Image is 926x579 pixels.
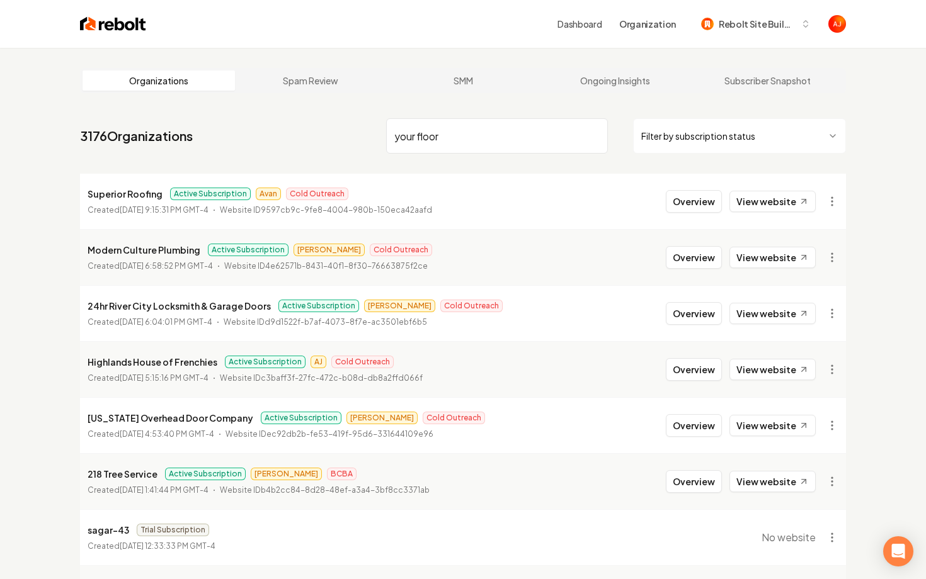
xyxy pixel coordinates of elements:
a: Subscriber Snapshot [691,70,843,91]
button: Overview [666,470,722,493]
p: Created [88,204,209,216]
span: [PERSON_NAME] [294,244,365,256]
a: Spam Review [235,70,387,91]
p: Website ID 9597cb9c-9fe8-4004-980b-150eca42aafd [220,204,432,216]
p: 24hr River City Locksmith & Garage Doors [88,298,271,313]
span: Active Subscription [208,244,289,256]
span: BCBA [327,468,357,480]
span: Cold Outreach [370,244,432,256]
input: Search by name or ID [386,118,608,154]
span: Cold Outreach [331,356,394,368]
p: 218 Tree Service [88,466,157,481]
div: Open Intercom Messenger [883,536,913,566]
p: Created [88,540,215,553]
a: SMM [387,70,539,91]
a: Organizations [83,70,235,91]
img: Rebolt Site Builder [701,18,714,30]
span: Active Subscription [261,412,341,424]
span: Avan [256,188,281,200]
a: View website [729,303,816,324]
p: Created [88,260,213,273]
span: Cold Outreach [286,188,348,200]
p: Website ID b4b2cc84-8d28-48ef-a3a4-3bf8cc3371ab [220,484,430,497]
a: Dashboard [557,18,602,30]
a: 3176Organizations [80,127,193,145]
span: Cold Outreach [440,300,503,312]
button: Overview [666,358,722,381]
span: [PERSON_NAME] [364,300,435,312]
p: Website ID ec92db2b-fe53-419f-95d6-331644109e96 [226,428,433,441]
img: Rebolt Logo [80,15,146,33]
img: Austin Jellison [828,15,846,33]
span: Cold Outreach [423,412,485,424]
button: Overview [666,246,722,269]
time: [DATE] 5:15:16 PM GMT-4 [120,373,209,383]
a: Ongoing Insights [539,70,692,91]
button: Overview [666,190,722,213]
p: Highlands House of Frenchies [88,354,217,369]
p: Website ID d9d1522f-b7af-4073-8f7e-ac3501ebf6b5 [224,316,427,329]
p: sagar-43 [88,522,129,537]
span: Active Subscription [225,356,306,368]
p: Superior Roofing [88,186,163,201]
span: [PERSON_NAME] [251,468,322,480]
span: [PERSON_NAME] [346,412,418,424]
a: View website [729,247,816,268]
a: View website [729,415,816,436]
p: Created [88,372,209,385]
p: Created [88,484,209,497]
button: Open user button [828,15,846,33]
time: [DATE] 1:41:44 PM GMT-4 [120,485,209,495]
a: View website [729,191,816,212]
time: [DATE] 4:53:40 PM GMT-4 [120,429,214,439]
p: Website ID 4e62571b-8431-40f1-8f30-76663875f2ce [224,260,428,273]
span: Active Subscription [170,188,251,200]
span: Trial Subscription [137,524,209,536]
time: [DATE] 6:58:52 PM GMT-4 [120,261,213,271]
button: Overview [666,414,722,437]
time: [DATE] 12:33:33 PM GMT-4 [120,541,215,551]
span: Active Subscription [165,468,246,480]
button: Overview [666,302,722,325]
a: View website [729,359,816,380]
p: Created [88,316,212,329]
span: AJ [311,356,326,368]
a: View website [729,471,816,492]
button: Organization [612,13,683,35]
span: No website [762,530,816,545]
span: Rebolt Site Builder [719,18,796,31]
span: Active Subscription [278,300,359,312]
time: [DATE] 9:15:31 PM GMT-4 [120,205,209,215]
p: Created [88,428,214,441]
p: [US_STATE] Overhead Door Company [88,410,253,425]
p: Website ID c3baff3f-27fc-472c-b08d-db8a2ffd066f [220,372,423,385]
time: [DATE] 6:04:01 PM GMT-4 [120,317,212,327]
p: Modern Culture Plumbing [88,242,200,257]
